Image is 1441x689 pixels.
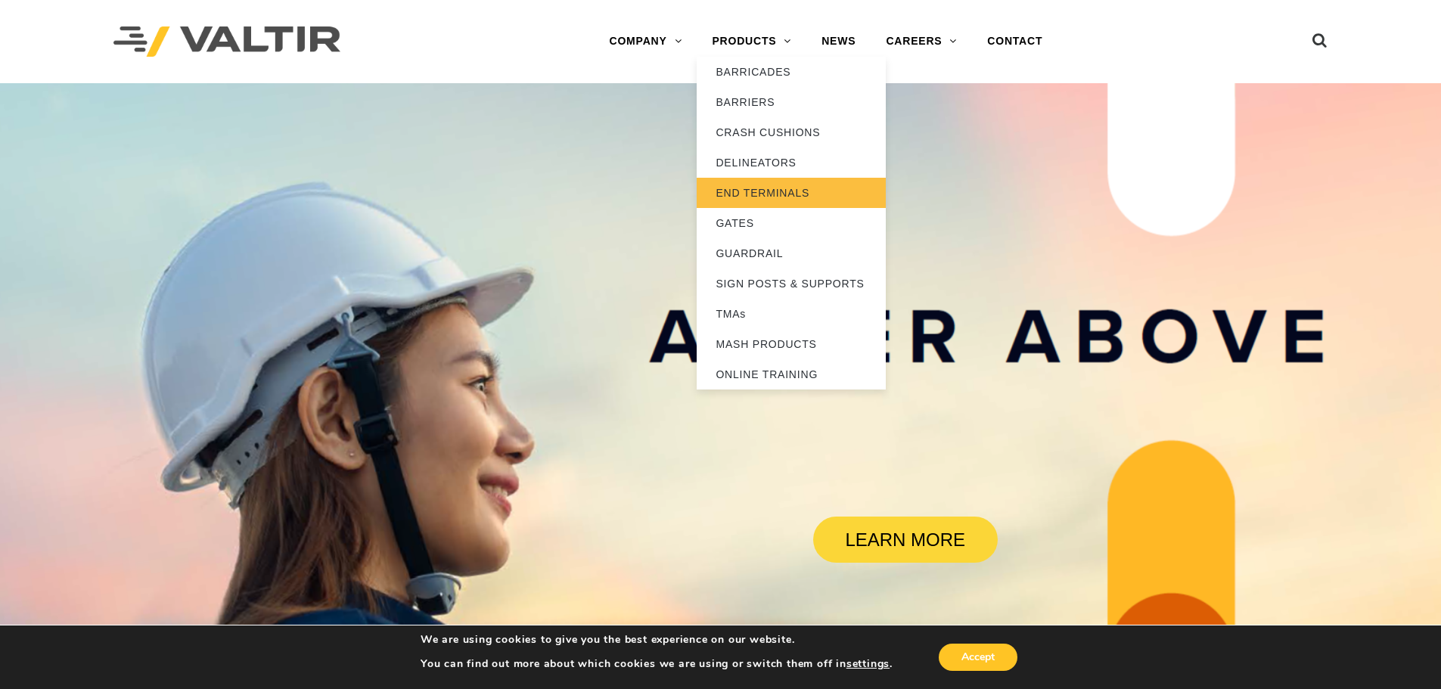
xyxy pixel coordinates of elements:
[421,657,893,671] p: You can find out more about which cookies we are using or switch them off in .
[697,268,886,299] a: SIGN POSTS & SUPPORTS
[972,26,1057,57] a: CONTACT
[697,57,886,87] a: BARRICADES
[697,208,886,238] a: GATES
[846,657,890,671] button: settings
[697,238,886,268] a: GUARDRAIL
[697,26,806,57] a: PRODUCTS
[697,147,886,178] a: DELINEATORS
[813,517,998,563] a: LEARN MORE
[113,26,340,57] img: Valtir
[697,87,886,117] a: BARRIERS
[806,26,871,57] a: NEWS
[594,26,697,57] a: COMPANY
[697,178,886,208] a: END TERMINALS
[421,633,893,647] p: We are using cookies to give you the best experience on our website.
[939,644,1017,671] button: Accept
[697,117,886,147] a: CRASH CUSHIONS
[871,26,972,57] a: CAREERS
[697,329,886,359] a: MASH PRODUCTS
[697,359,886,390] a: ONLINE TRAINING
[697,299,886,329] a: TMAs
